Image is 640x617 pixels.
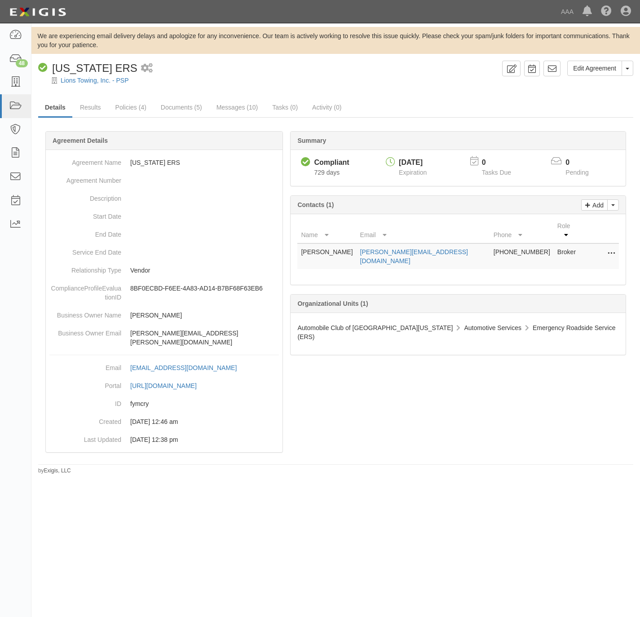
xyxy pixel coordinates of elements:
a: Add [581,199,608,211]
dt: Agreement Number [49,172,121,185]
p: 8BF0ECBD-F6EE-4A83-AD14-B7BF68F63EB6 [130,284,279,293]
div: [EMAIL_ADDRESS][DOMAIN_NAME] [130,363,237,372]
span: Expiration [399,169,427,176]
a: Exigis, LLC [44,467,71,474]
a: [URL][DOMAIN_NAME] [130,382,207,389]
a: [PERSON_NAME][EMAIL_ADDRESS][DOMAIN_NAME] [360,248,468,264]
b: Agreement Details [53,137,108,144]
a: Messages (10) [210,98,265,116]
a: Results [73,98,108,116]
dd: [US_STATE] ERS [49,154,279,172]
a: Edit Agreement [567,61,622,76]
dt: Service End Date [49,243,121,257]
p: [PERSON_NAME][EMAIL_ADDRESS][PERSON_NAME][DOMAIN_NAME] [130,329,279,347]
dt: Business Owner Email [49,324,121,338]
span: Automobile Club of [GEOGRAPHIC_DATA][US_STATE] [297,324,453,331]
i: Compliant [301,158,310,167]
th: Name [297,218,356,243]
a: AAA [556,3,578,21]
a: Details [38,98,72,118]
dt: Last Updated [49,431,121,444]
p: Add [590,200,604,210]
th: Role [554,218,583,243]
dt: ComplianceProfileEvaluationID [49,279,121,302]
div: Compliant [314,158,349,168]
b: Organizational Units (1) [297,300,368,307]
dd: fymcry [49,395,279,413]
span: Since 08/14/2023 [314,169,340,176]
div: 48 [16,59,28,67]
a: Documents (5) [154,98,209,116]
i: Help Center - Complianz [601,6,612,17]
td: Broker [554,243,583,269]
a: [EMAIL_ADDRESS][DOMAIN_NAME] [130,364,247,371]
dt: Start Date [49,207,121,221]
p: 0 [482,158,522,168]
dd: [DATE] 12:38 pm [49,431,279,449]
td: [PHONE_NUMBER] [490,243,554,269]
dt: Agreement Name [49,154,121,167]
img: logo-5460c22ac91f19d4615b14bd174203de0afe785f0fc80cf4dbbc73dc1793850b.png [7,4,69,20]
dt: Description [49,190,121,203]
span: Tasks Due [482,169,511,176]
i: 1 scheduled workflow [141,64,153,73]
span: Automotive Services [464,324,521,331]
div: California ERS [38,61,137,76]
p: [PERSON_NAME] [130,311,279,320]
small: by [38,467,71,475]
th: Email [357,218,490,243]
a: Lions Towing, Inc. - PSP [61,77,128,84]
dt: Relationship Type [49,261,121,275]
div: [DATE] [399,158,427,168]
a: Tasks (0) [265,98,305,116]
div: We are experiencing email delivery delays and apologize for any inconvenience. Our team is active... [31,31,640,49]
a: Policies (4) [109,98,153,116]
span: Pending [565,169,588,176]
p: 0 [565,158,600,168]
dt: ID [49,395,121,408]
td: [PERSON_NAME] [297,243,356,269]
dt: Portal [49,377,121,390]
a: Activity (0) [305,98,348,116]
dt: Created [49,413,121,426]
th: Phone [490,218,554,243]
b: Summary [297,137,326,144]
span: [US_STATE] ERS [52,62,137,74]
i: Compliant [38,63,48,73]
dd: Vendor [49,261,279,279]
dt: Email [49,359,121,372]
dt: Business Owner Name [49,306,121,320]
dd: [DATE] 12:46 am [49,413,279,431]
dt: End Date [49,225,121,239]
b: Contacts (1) [297,201,334,208]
